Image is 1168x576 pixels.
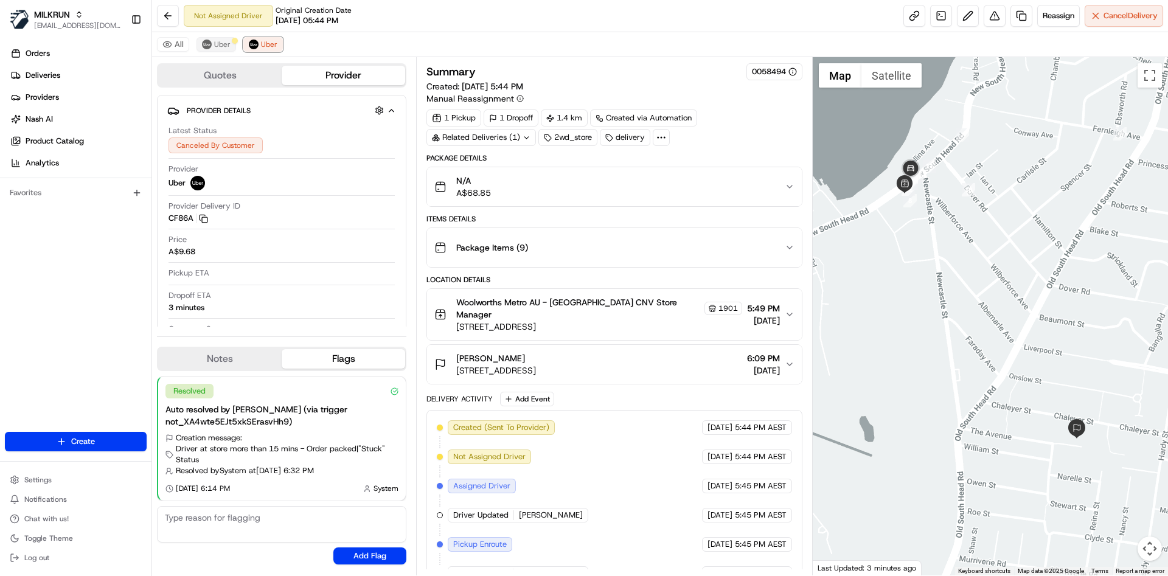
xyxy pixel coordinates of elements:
h3: Summary [426,66,476,77]
a: Providers [5,88,151,107]
span: Product Catalog [26,136,84,147]
img: uber-new-logo.jpeg [202,40,212,49]
span: System [374,484,398,493]
button: Woolworths Metro AU - [GEOGRAPHIC_DATA] CNV Store Manager1901[STREET_ADDRESS]5:49 PM[DATE] [427,289,801,340]
div: 7 [956,128,969,142]
div: 19 [905,176,918,190]
button: Show satellite imagery [861,63,922,88]
span: Not Assigned Driver [453,451,526,462]
span: N/A [456,175,491,187]
span: Manual Reassignment [426,92,514,105]
button: Reassign [1037,5,1080,27]
button: Flags [282,349,405,369]
div: 8 [903,194,917,207]
div: Items Details [426,214,802,224]
div: 1.4 km [541,109,588,127]
button: N/AA$68.85 [427,167,801,206]
span: [PERSON_NAME] [519,510,583,521]
button: All [157,37,189,52]
div: 1 Dropoff [484,109,538,127]
a: Terms (opens in new tab) [1091,567,1108,574]
button: 0058494 [752,66,797,77]
span: [DATE] [707,539,732,550]
span: 5:44 PM AEST [735,422,787,433]
span: [DATE] [707,451,732,462]
div: 14 [911,168,924,182]
span: Customer Support [169,324,235,335]
div: delivery [600,129,650,146]
span: Toggle Theme [24,533,73,543]
div: Delivery Activity [426,394,493,404]
div: 2wd_store [538,129,597,146]
span: Map data ©2025 Google [1018,567,1084,574]
span: Driver at store more than 15 mins - Order packed | "Stuck" Status [176,443,398,465]
img: Google [816,560,856,575]
button: Uber [196,37,236,52]
button: Chat with us! [5,510,147,527]
span: Package Items ( 9 ) [456,241,528,254]
span: Reassign [1043,10,1074,21]
div: Auto resolved by [PERSON_NAME] (via trigger not_XA4wte5EJt5xkSErasvHh9) [165,403,398,428]
button: Provider Details [167,100,396,120]
div: Location Details [426,275,802,285]
span: Settings [24,475,52,485]
span: [DATE] 05:44 PM [276,15,338,26]
span: [DATE] 6:14 PM [176,484,230,493]
span: Latest Status [169,125,217,136]
span: [PERSON_NAME] [456,352,525,364]
button: Notifications [5,491,147,508]
span: A$9.68 [169,246,195,257]
button: [PERSON_NAME][STREET_ADDRESS]6:09 PM[DATE] [427,345,801,384]
div: Favorites [5,183,147,203]
button: Log out [5,549,147,566]
span: Creation message: [176,432,242,443]
button: Toggle fullscreen view [1138,63,1162,88]
div: Package Details [426,153,802,163]
span: [DATE] [707,422,732,433]
span: [DATE] 5:44 PM [462,81,523,92]
span: Create [71,436,95,447]
span: 6:09 PM [747,352,780,364]
a: Report a map error [1116,567,1164,574]
div: Related Deliveries (1) [426,129,536,146]
div: 21 [904,176,917,189]
span: Original Creation Date [276,5,352,15]
button: Keyboard shortcuts [958,567,1010,575]
span: Resolved by System [176,465,246,476]
span: [DATE] [747,364,780,376]
span: 5:49 PM [747,302,780,314]
span: 5:44 PM AEST [735,451,787,462]
a: Product Catalog [5,131,151,151]
span: [STREET_ADDRESS] [456,364,536,376]
a: Analytics [5,153,151,173]
span: Orders [26,48,50,59]
span: 5:45 PM AEST [735,510,787,521]
div: 1 Pickup [426,109,481,127]
span: MILKRUN [34,9,70,21]
span: Woolworths Metro AU - [GEOGRAPHIC_DATA] CNV Store Manager [456,296,701,321]
span: [EMAIL_ADDRESS][DOMAIN_NAME] [34,21,121,30]
button: Toggle Theme [5,530,147,547]
span: Cancel Delivery [1104,10,1158,21]
button: Package Items (9) [427,228,801,267]
span: Deliveries [26,70,60,81]
span: Pickup Enroute [453,539,507,550]
img: MILKRUN [10,10,29,29]
a: Created via Automation [590,109,697,127]
a: Nash AI [5,109,151,129]
button: Manual Reassignment [426,92,524,105]
button: CancelDelivery [1085,5,1163,27]
span: Uber [169,178,186,189]
span: 5:45 PM AEST [735,481,787,491]
div: 10 [962,183,975,196]
img: uber-new-logo.jpeg [190,176,205,190]
span: Uber [214,40,231,49]
div: 9 [1113,127,1127,141]
span: Chat with us! [24,514,69,524]
span: Log out [24,553,49,563]
div: Last Updated: 3 minutes ago [813,560,922,575]
span: Created (Sent To Provider) [453,422,549,433]
span: 5:45 PM AEST [735,539,787,550]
